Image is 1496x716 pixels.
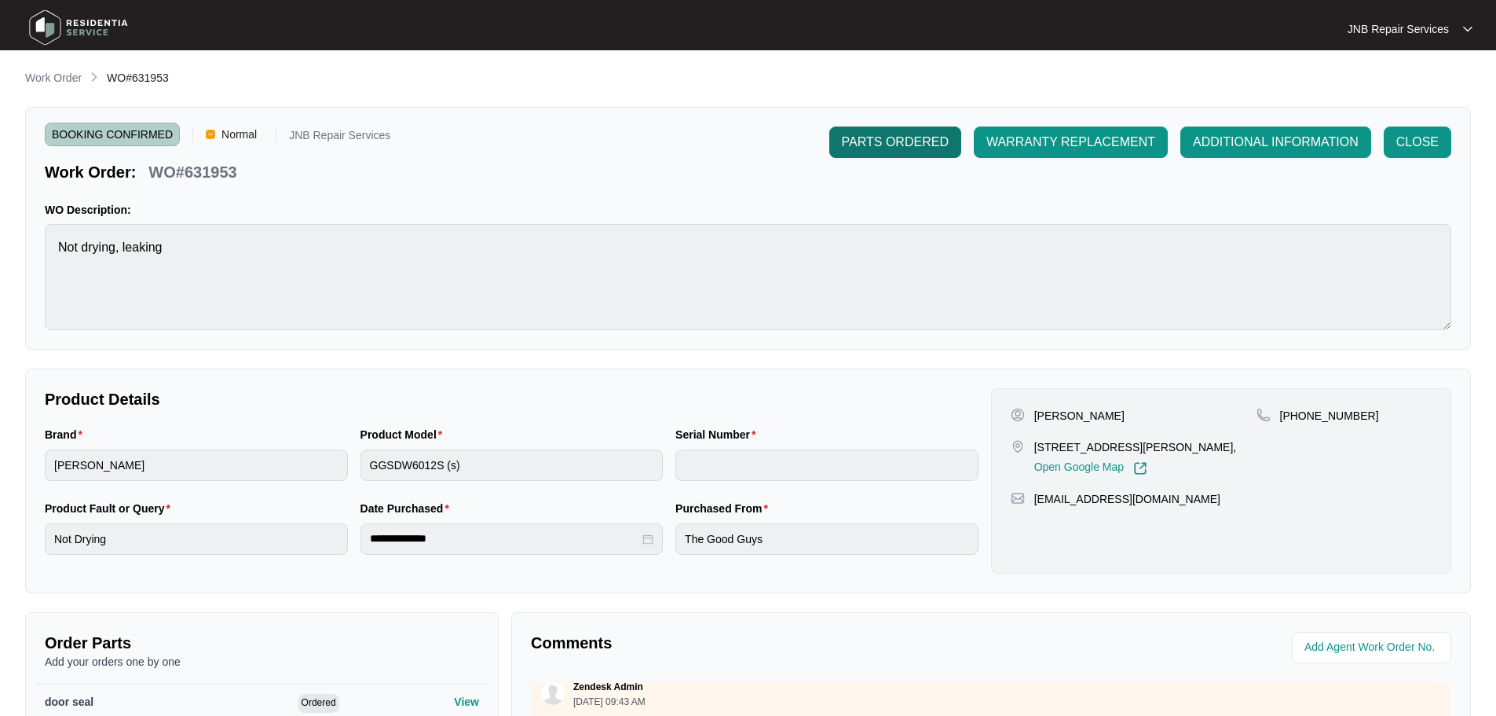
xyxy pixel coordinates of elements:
[675,523,978,555] input: Purchased From
[370,531,640,547] input: Date Purchased
[45,501,177,516] label: Product Fault or Query
[107,72,169,84] span: WO#631953
[1463,25,1472,33] img: dropdown arrow
[45,450,348,481] input: Brand
[1011,408,1025,422] img: user-pin
[45,632,479,654] p: Order Parts
[1384,127,1451,158] button: CLOSE
[1180,127,1371,158] button: ADDITIONAL INFORMATION
[541,681,565,705] img: user.svg
[1396,133,1439,152] span: CLOSE
[675,427,762,442] label: Serial Number
[45,696,93,708] span: door seal
[206,130,215,139] img: Vercel Logo
[842,133,949,152] span: PARTS ORDERED
[148,161,236,183] p: WO#631953
[1348,21,1449,37] p: JNB Repair Services
[22,70,85,87] a: Work Order
[573,681,643,693] p: Zendesk Admin
[45,654,479,670] p: Add your orders one by one
[675,501,774,516] label: Purchased From
[986,133,1155,152] span: WARRANTY REPLACEMENT
[1133,461,1147,475] img: Link-External
[289,130,390,146] p: JNB Repair Services
[45,523,348,555] input: Product Fault or Query
[573,697,646,707] p: [DATE] 09:43 AM
[531,632,980,654] p: Comments
[1034,461,1147,475] a: Open Google Map
[1034,491,1220,507] p: [EMAIL_ADDRESS][DOMAIN_NAME]
[1034,408,1125,424] p: [PERSON_NAME]
[45,427,89,442] label: Brand
[298,694,339,713] span: Ordered
[25,70,82,86] p: Work Order
[1280,408,1379,424] p: [PHONE_NUMBER]
[45,202,1451,218] p: WO Description:
[45,224,1451,330] textarea: Not drying, leaking
[45,388,978,410] p: Product Details
[974,127,1168,158] button: WARRANTY REPLACEMENT
[24,4,134,51] img: residentia service logo
[360,427,449,442] label: Product Model
[1304,638,1442,657] input: Add Agent Work Order No.
[45,161,136,183] p: Work Order:
[1011,491,1025,505] img: map-pin
[360,501,455,516] label: Date Purchased
[675,450,978,481] input: Serial Number
[45,123,180,146] span: BOOKING CONFIRMED
[829,127,961,158] button: PARTS ORDERED
[1193,133,1359,152] span: ADDITIONAL INFORMATION
[88,71,101,83] img: chevron-right
[454,694,479,710] p: View
[360,450,664,481] input: Product Model
[1011,439,1025,453] img: map-pin
[1034,439,1237,455] p: [STREET_ADDRESS][PERSON_NAME],
[1256,408,1271,422] img: map-pin
[215,123,263,146] span: Normal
